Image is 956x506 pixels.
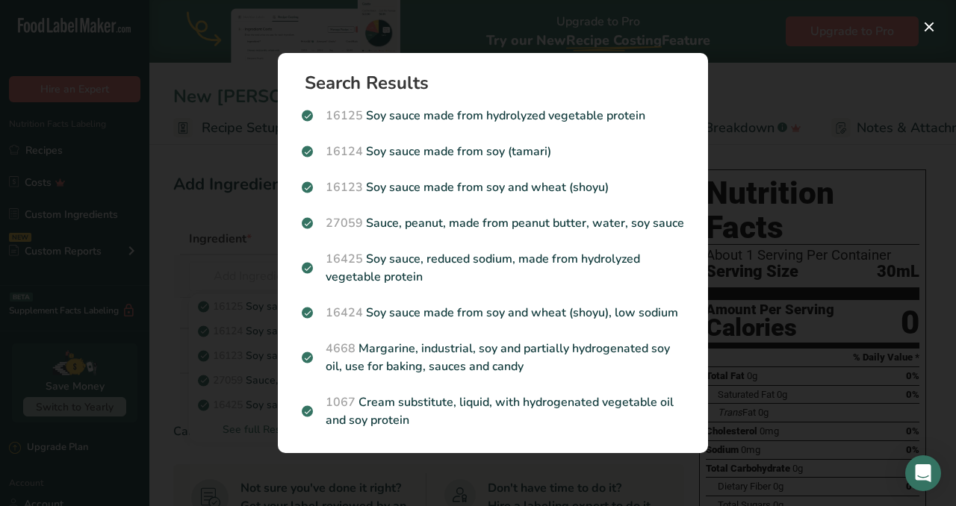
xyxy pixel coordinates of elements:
[326,215,363,231] span: 27059
[326,394,356,410] span: 1067
[302,393,684,429] p: Cream substitute, liquid, with hydrogenated vegetable oil and soy protein
[302,107,684,125] p: Soy sauce made from hydrolyzed vegetable protein
[326,340,356,357] span: 4668
[305,74,693,92] h1: Search Results
[326,179,363,196] span: 16123
[302,143,684,160] p: Soy sauce made from soy (tamari)
[326,143,363,160] span: 16124
[326,251,363,267] span: 16425
[326,107,363,124] span: 16125
[302,250,684,286] p: Soy sauce, reduced sodium, made from hydrolyzed vegetable protein
[302,304,684,322] p: Soy sauce made from soy and wheat (shoyu), low sodium
[302,340,684,375] p: Margarine, industrial, soy and partially hydrogenated soy oil, use for baking, sauces and candy
[302,214,684,232] p: Sauce, peanut, made from peanut butter, water, soy sauce
[326,304,363,321] span: 16424
[905,455,941,491] div: Open Intercom Messenger
[302,178,684,196] p: Soy sauce made from soy and wheat (shoyu)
